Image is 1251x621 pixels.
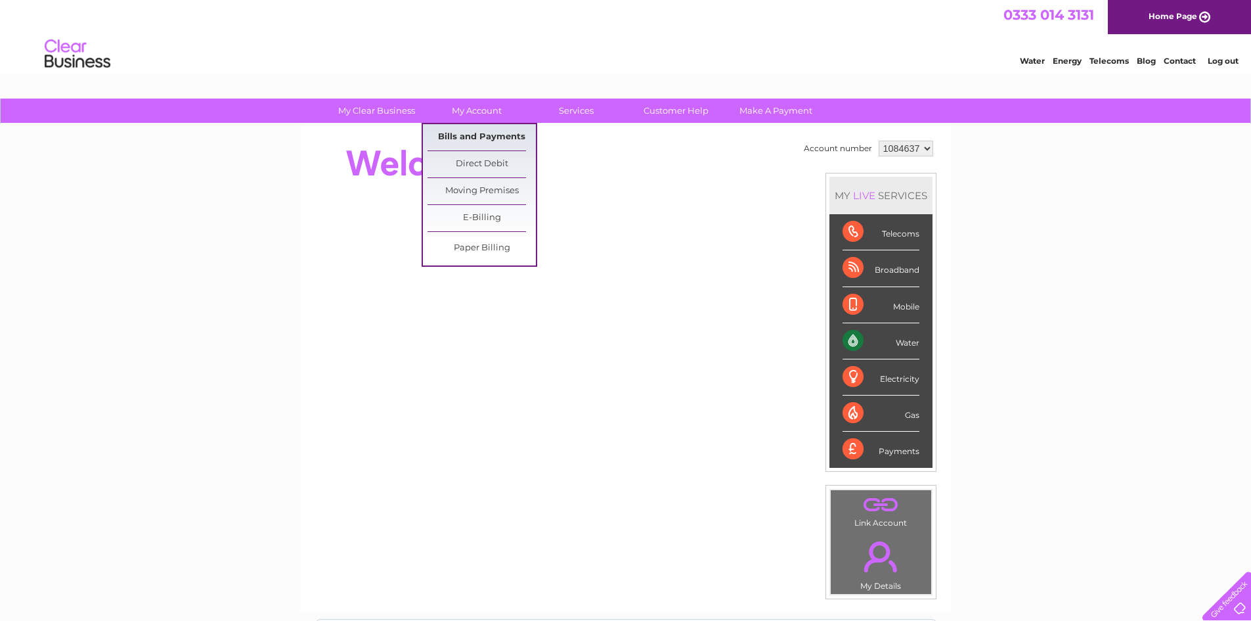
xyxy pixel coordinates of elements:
[522,99,630,123] a: Services
[843,432,919,467] div: Payments
[1020,56,1045,66] a: Water
[834,494,928,517] a: .
[801,137,875,160] td: Account number
[428,235,536,262] a: Paper Billing
[843,396,919,432] div: Gas
[428,124,536,150] a: Bills and Payments
[1003,7,1094,23] a: 0333 014 3131
[843,214,919,250] div: Telecoms
[829,177,933,214] div: MY SERVICES
[1137,56,1156,66] a: Blog
[322,99,431,123] a: My Clear Business
[843,323,919,359] div: Water
[44,34,111,74] img: logo.png
[428,151,536,177] a: Direct Debit
[316,7,936,64] div: Clear Business is a trading name of Verastar Limited (registered in [GEOGRAPHIC_DATA] No. 3667643...
[428,205,536,231] a: E-Billing
[428,178,536,204] a: Moving Premises
[834,534,928,580] a: .
[1208,56,1239,66] a: Log out
[722,99,830,123] a: Make A Payment
[1089,56,1129,66] a: Telecoms
[843,250,919,287] div: Broadband
[843,359,919,396] div: Electricity
[1164,56,1196,66] a: Contact
[830,530,932,595] td: My Details
[843,287,919,323] div: Mobile
[850,189,878,202] div: LIVE
[1053,56,1082,66] a: Energy
[622,99,730,123] a: Customer Help
[830,490,932,531] td: Link Account
[422,99,531,123] a: My Account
